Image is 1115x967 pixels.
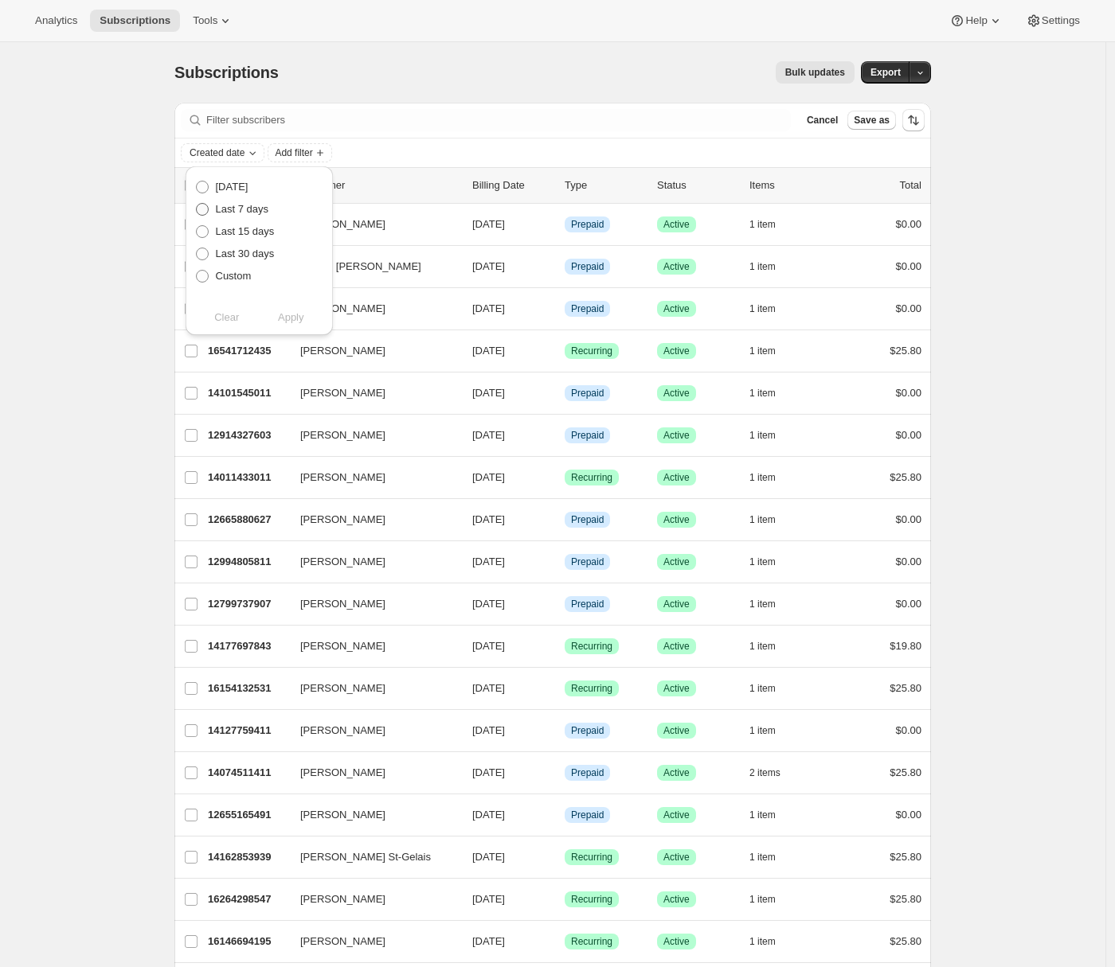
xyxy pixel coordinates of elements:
span: Active [663,766,690,779]
span: [DATE] [472,682,505,694]
button: 1 item [749,804,793,826]
span: [PERSON_NAME] [300,596,385,612]
button: [PERSON_NAME] [291,296,450,322]
span: Active [663,935,690,948]
button: 1 item [749,888,793,910]
span: $25.80 [890,766,921,778]
div: 14101545011[PERSON_NAME][DATE]InfoPrepaidSuccessActive1 item$0.00 [208,382,921,404]
button: Add filter [268,143,331,162]
span: Settings [1042,14,1080,27]
span: [PERSON_NAME] St-Gelais [300,849,431,865]
span: [PERSON_NAME] [300,554,385,570]
span: [PERSON_NAME] [300,765,385,781]
span: Active [663,556,690,568]
span: $0.00 [895,724,921,736]
button: 1 item [749,213,793,236]
span: $19.80 [890,640,921,652]
span: Help [965,14,987,27]
span: [PERSON_NAME] [300,934,385,949]
span: [DATE] [472,724,505,736]
span: $0.00 [895,218,921,230]
span: $25.80 [890,893,921,905]
span: $0.00 [895,387,921,399]
button: [PERSON_NAME] [291,887,450,912]
button: [PERSON_NAME] [291,634,450,659]
span: Active [663,724,690,737]
button: [PERSON_NAME] [291,549,450,575]
span: [PERSON_NAME] [300,680,385,696]
span: Prepaid [571,556,604,568]
span: [DATE] [472,640,505,652]
button: [PERSON_NAME] [291,718,450,743]
p: Billing Date [472,177,552,193]
button: 1 item [749,551,793,573]
div: 16541712435[PERSON_NAME][DATE]SuccessRecurringSuccessActive1 item$25.80 [208,340,921,362]
div: 12813238323[PERSON_NAME][DATE]InfoPrepaidSuccessActive1 item$0.00 [208,298,921,320]
span: [PERSON_NAME] [300,723,385,739]
button: 1 item [749,255,793,278]
span: Active [663,598,690,610]
span: [PERSON_NAME] [300,427,385,443]
p: 16541712435 [208,343,288,359]
div: Items [749,177,829,193]
button: [PERSON_NAME] [291,465,450,490]
span: Cancel [807,114,838,127]
span: Recurring [571,893,612,906]
div: 14127759411[PERSON_NAME][DATE]InfoPrepaidSuccessActive1 item$0.00 [208,719,921,742]
span: [DATE] [472,387,505,399]
span: Active [663,471,690,484]
span: [DATE] [472,429,505,441]
button: 1 item [749,340,793,362]
button: Bulk updates [776,61,855,84]
span: [PERSON_NAME] [300,385,385,401]
span: Prepaid [571,513,604,526]
span: $0.00 [895,598,921,610]
span: [DATE] [472,851,505,863]
span: Recurring [571,345,612,357]
span: 1 item [749,724,776,737]
span: [DATE] [472,302,505,314]
span: 1 item [749,345,776,357]
span: Prepaid [571,724,604,737]
span: Prepaid [571,387,604,400]
span: Prepaid [571,260,604,273]
span: [PERSON_NAME] [300,216,385,232]
span: [DATE] [472,260,505,272]
span: $0.00 [895,260,921,272]
span: $25.80 [890,851,921,863]
button: 1 item [749,424,793,446]
span: Prepaid [571,766,604,779]
p: 12799737907 [208,596,288,612]
div: 12914327603[PERSON_NAME][DATE]InfoPrepaidSuccessActive1 item$0.00 [208,424,921,446]
span: [PERSON_NAME] [300,807,385,823]
div: 12983533619[PERSON_NAME][DATE]InfoPrepaidSuccessActive1 item$0.00 [208,213,921,236]
button: 1 item [749,719,793,742]
span: [PERSON_NAME] [300,638,385,654]
span: $0.00 [895,809,921,821]
span: Last 30 days [216,248,275,259]
p: 14162853939 [208,849,288,865]
button: Settings [1016,10,1090,32]
button: 1 item [749,846,793,868]
span: 1 item [749,851,776,864]
div: 12665880627[PERSON_NAME][DATE]InfoPrepaidSuccessActive1 item$0.00 [208,509,921,531]
span: 1 item [749,598,776,610]
div: 16264298547[PERSON_NAME][DATE]SuccessRecurringSuccessActive1 item$25.80 [208,888,921,910]
span: 1 item [749,682,776,695]
button: Subscriptions [90,10,180,32]
span: [PERSON_NAME] [300,343,385,359]
span: Jastaig [PERSON_NAME] [300,259,421,275]
span: 1 item [749,260,776,273]
span: $0.00 [895,429,921,441]
p: 12665880627 [208,512,288,528]
div: 12799737907[PERSON_NAME][DATE]InfoPrepaidSuccessActive1 item$0.00 [208,593,921,615]
div: 16154132531[PERSON_NAME][DATE]SuccessRecurringSuccessActive1 item$25.80 [208,677,921,700]
div: Type [565,177,644,193]
button: [PERSON_NAME] [291,676,450,701]
span: $0.00 [895,556,921,567]
button: Created date [182,144,264,162]
span: Export [870,66,901,79]
button: Export [861,61,910,84]
p: Customer [300,177,460,193]
span: 1 item [749,387,776,400]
